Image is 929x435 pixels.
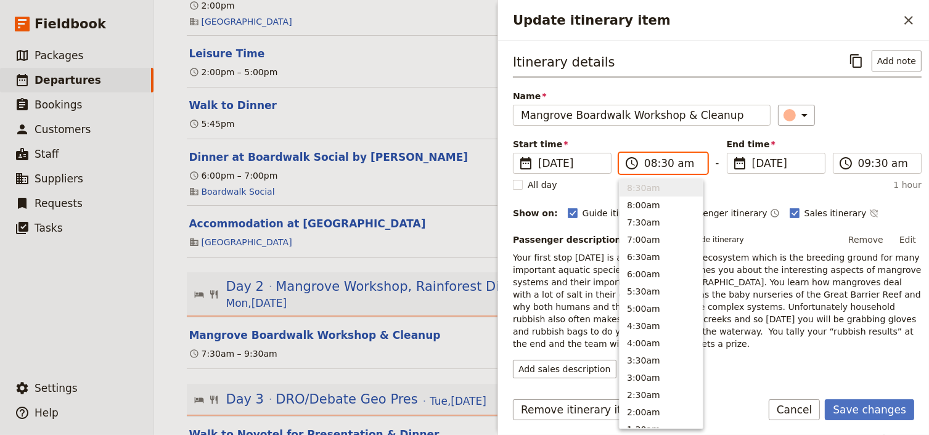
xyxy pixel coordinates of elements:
div: Show on: [513,207,558,219]
label: Passenger description [513,234,634,246]
button: Add note [872,51,922,71]
button: Edit this itinerary item [189,150,469,165]
button: 5:00am [620,300,703,317]
button: Edit this itinerary item [189,46,265,61]
span: Mangrove Workshop, Rainforest Discovery with Indigenous Guide; Overnight Daintree [276,277,831,296]
button: Add sales description [513,360,616,378]
span: Staff [35,148,59,160]
span: ​ [732,156,747,171]
span: ​ [518,156,533,171]
button: Cancel [769,399,821,420]
span: Start time [513,138,612,150]
button: 7:00am [620,231,703,248]
span: Customers [35,123,91,136]
div: 7:30am – 9:30am [189,348,277,360]
span: Day 2 [226,277,264,296]
span: Sales itinerary [804,207,867,219]
button: 4:30am [620,317,703,335]
button: Save changes [825,399,914,420]
input: ​ [858,156,914,171]
input: ​ [644,156,700,171]
button: 3:30am [620,352,703,369]
button: Remove itinerary item [513,399,646,420]
button: ​ [778,105,815,126]
button: Edit this itinerary item [189,328,441,343]
span: Settings [35,382,78,394]
button: Remove [843,230,889,249]
a: [GEOGRAPHIC_DATA] [202,236,292,248]
button: Edit [894,230,922,249]
span: Help [35,407,59,419]
div: ​ [785,108,812,123]
span: DRO/Debate Geo Pres [276,390,418,409]
span: Day 3 [226,390,264,409]
span: Suppliers [35,173,83,185]
button: Copy itinerary item [846,51,867,71]
span: All day [528,179,557,191]
button: Time shown on passenger itinerary [770,206,780,221]
button: Time not shown on sales itinerary [869,206,879,221]
span: Fieldbook [35,15,106,33]
button: 5:30am [620,283,703,300]
span: Packages [35,49,83,62]
span: - [715,155,719,174]
span: [DATE] [752,156,817,171]
div: 2:00pm – 5:00pm [189,66,278,78]
span: Bookings [35,99,82,111]
span: Tue , [DATE] [430,394,486,409]
button: 6:00am [620,266,703,283]
button: Edit this itinerary item [189,98,277,113]
a: Boardwalk Social [202,185,275,198]
button: 8:00am [620,197,703,214]
input: Name [513,105,771,126]
div: 6:00pm – 7:00pm [189,169,278,182]
span: Name [513,90,771,102]
button: 3:00am [620,369,703,386]
button: Edit this itinerary item [189,216,426,231]
span: ​ [838,156,853,171]
button: 2:00am [620,404,703,421]
a: [GEOGRAPHIC_DATA] [202,15,292,28]
button: 7:30am [620,214,703,231]
span: Guide itinerary [583,207,647,219]
button: Edit day information [194,277,840,311]
button: 2:30am [620,386,703,404]
button: Close drawer [898,10,919,31]
h2: Update itinerary item [513,11,898,30]
button: Edit day information [194,390,486,409]
span: Requests [35,197,83,209]
span: Departures [35,74,101,86]
h3: Itinerary details [513,53,615,71]
span: 1 hour [894,179,922,191]
button: 6:30am [620,248,703,266]
div: 5:45pm [189,118,235,130]
span: [DATE] [538,156,604,171]
p: Your first stop [DATE] is a critical mangrove ecosystem which is the breeding ground for many imp... [513,251,922,350]
span: Tasks [35,222,63,234]
span: End time [727,138,825,150]
button: 4:00am [620,335,703,352]
span: Passenger itinerary [684,207,767,219]
span: ​ [624,156,639,171]
span: Mon , [DATE] [226,296,287,311]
